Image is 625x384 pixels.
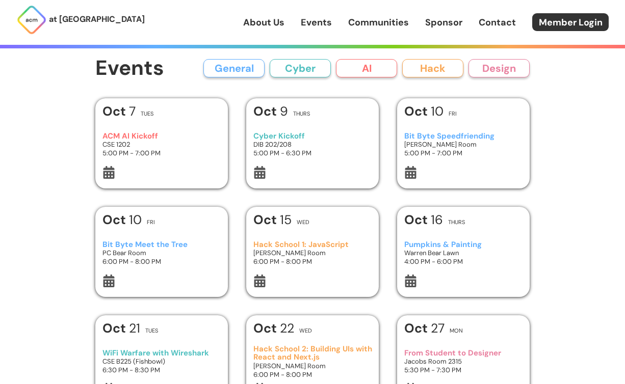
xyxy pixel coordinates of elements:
h2: Fri [449,111,457,117]
h3: 6:00 PM - 8:00 PM [253,257,372,266]
button: AI [336,59,397,77]
h3: Pumpkins & Painting [404,240,523,249]
h2: Wed [299,328,312,334]
h2: Thurs [293,111,310,117]
b: Oct [404,103,431,120]
h3: Hack School 1: JavaScript [253,240,372,249]
b: Oct [102,211,129,228]
h3: 4:00 PM - 6:00 PM [404,257,523,266]
b: Oct [253,320,280,337]
h3: CSE 1202 [102,140,221,149]
h1: 10 [404,105,444,118]
a: Contact [479,16,516,29]
h3: Warren Bear Lawn [404,249,523,257]
b: Oct [253,211,280,228]
h3: 5:30 PM - 7:30 PM [404,366,523,374]
h3: [PERSON_NAME] Room [253,249,372,257]
h3: WiFi Warfare with Wireshark [102,349,221,358]
h3: [PERSON_NAME] Room [253,362,372,370]
button: Hack [402,59,463,77]
h3: From Student to Designer [404,349,523,358]
a: Member Login [532,13,609,31]
a: Communities [348,16,409,29]
h2: Fri [147,220,155,225]
h3: Jacobs Room 2315 [404,357,523,366]
h1: 27 [404,322,445,335]
h3: 6:00 PM - 8:00 PM [102,257,221,266]
h3: DIB 202/208 [253,140,372,149]
b: Oct [102,320,129,337]
a: at [GEOGRAPHIC_DATA] [16,5,145,35]
h1: 15 [253,213,292,226]
h1: Events [95,57,164,80]
h3: [PERSON_NAME] Room [404,140,523,149]
h3: 6:00 PM - 8:00 PM [253,370,372,379]
h3: 5:00 PM - 6:30 PM [253,149,372,157]
h1: 16 [404,213,443,226]
a: Sponsor [425,16,462,29]
h2: Wed [297,220,309,225]
h2: Mon [450,328,463,334]
h3: Bit Byte Meet the Tree [102,240,221,249]
button: Design [468,59,530,77]
b: Oct [253,103,280,120]
a: Events [301,16,332,29]
h3: Hack School 2: Building UIs with React and Next.js [253,345,372,362]
button: Cyber [270,59,331,77]
h3: PC Bear Room [102,249,221,257]
b: Oct [404,211,431,228]
h3: Cyber Kickoff [253,132,372,141]
button: General [203,59,265,77]
img: ACM Logo [16,5,47,35]
h3: ACM AI Kickoff [102,132,221,141]
h1: 22 [253,322,294,335]
h1: 7 [102,105,136,118]
h3: 5:00 PM - 7:00 PM [404,149,523,157]
h1: 10 [102,213,142,226]
b: Oct [102,103,129,120]
p: at [GEOGRAPHIC_DATA] [49,13,145,26]
b: Oct [404,320,431,337]
h3: Bit Byte Speedfriending [404,132,523,141]
a: About Us [243,16,284,29]
h2: Thurs [448,220,465,225]
h3: 6:30 PM - 8:30 PM [102,366,221,374]
h1: 21 [102,322,140,335]
h2: Tues [141,111,153,117]
h2: Tues [145,328,158,334]
h3: 5:00 PM - 7:00 PM [102,149,221,157]
h1: 9 [253,105,288,118]
h3: CSE B225 (Fishbowl) [102,357,221,366]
